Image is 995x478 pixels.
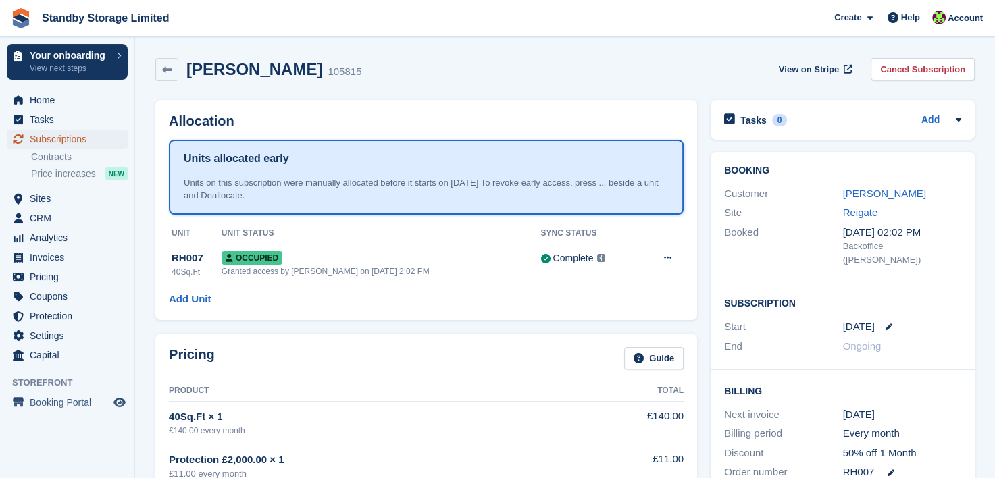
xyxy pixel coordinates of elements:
[773,58,855,80] a: View on Stripe
[169,409,605,425] div: 40Sq.Ft × 1
[222,223,541,244] th: Unit Status
[30,228,111,247] span: Analytics
[172,266,222,278] div: 40Sq.Ft
[30,287,111,306] span: Coupons
[901,11,920,24] span: Help
[948,11,983,25] span: Account
[605,380,684,402] th: Total
[724,383,961,397] h2: Billing
[843,225,962,240] div: [DATE] 02:02 PM
[31,151,128,163] a: Contracts
[7,326,128,345] a: menu
[724,339,843,354] div: End
[7,267,128,286] a: menu
[30,110,111,129] span: Tasks
[30,346,111,365] span: Capital
[30,209,111,228] span: CRM
[12,376,134,390] span: Storefront
[7,307,128,325] a: menu
[843,426,962,442] div: Every month
[871,58,975,80] a: Cancel Subscription
[724,165,961,176] h2: Booking
[724,205,843,221] div: Site
[7,287,128,306] a: menu
[172,250,222,266] div: RH007
[724,426,843,442] div: Billing period
[624,347,684,369] a: Guide
[30,130,111,149] span: Subscriptions
[7,189,128,208] a: menu
[7,209,128,228] a: menu
[30,393,111,412] span: Booking Portal
[605,401,684,444] td: £140.00
[7,228,128,247] a: menu
[724,446,843,461] div: Discount
[169,452,605,468] div: Protection £2,000.00 × 1
[724,407,843,423] div: Next invoice
[7,44,128,80] a: Your onboarding View next steps
[169,292,211,307] a: Add Unit
[30,189,111,208] span: Sites
[843,340,882,352] span: Ongoing
[724,186,843,202] div: Customer
[724,319,843,335] div: Start
[540,223,640,244] th: Sync Status
[843,407,962,423] div: [DATE]
[111,394,128,410] a: Preview store
[597,254,605,262] img: icon-info-grey-7440780725fd019a000dd9b08b2336e03edf1995a4989e88bcd33f0948082b44.svg
[169,380,605,402] th: Product
[779,63,839,76] span: View on Stripe
[843,446,962,461] div: 50% off 1 Month
[921,113,940,128] a: Add
[30,90,111,109] span: Home
[843,207,878,218] a: Reigate
[7,110,128,129] a: menu
[7,130,128,149] a: menu
[30,307,111,325] span: Protection
[169,113,684,129] h2: Allocation
[184,151,289,167] h1: Units allocated early
[7,393,128,412] a: menu
[740,114,767,126] h2: Tasks
[843,319,875,335] time: 2025-10-01 00:00:00 UTC
[11,8,31,28] img: stora-icon-8386f47178a22dfd0bd8f6a31ec36ba5ce8667c1dd55bd0f319d3a0aa187defe.svg
[7,90,128,109] a: menu
[169,223,222,244] th: Unit
[105,167,128,180] div: NEW
[36,7,174,29] a: Standby Storage Limited
[7,248,128,267] a: menu
[834,11,861,24] span: Create
[843,240,962,266] div: Backoffice ([PERSON_NAME])
[30,248,111,267] span: Invoices
[7,346,128,365] a: menu
[169,347,215,369] h2: Pricing
[31,166,128,181] a: Price increases NEW
[932,11,946,24] img: Sue Ford
[30,51,110,60] p: Your onboarding
[222,251,282,265] span: Occupied
[724,296,961,309] h2: Subscription
[184,176,669,203] div: Units on this subscription were manually allocated before it starts on [DATE] To revoke early acc...
[30,326,111,345] span: Settings
[30,267,111,286] span: Pricing
[31,167,96,180] span: Price increases
[553,251,593,265] div: Complete
[843,188,926,199] a: [PERSON_NAME]
[772,114,788,126] div: 0
[328,64,361,80] div: 105815
[30,62,110,74] p: View next steps
[169,425,605,437] div: £140.00 every month
[186,60,322,78] h2: [PERSON_NAME]
[724,225,843,267] div: Booked
[222,265,541,277] div: Granted access by [PERSON_NAME] on [DATE] 2:02 PM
